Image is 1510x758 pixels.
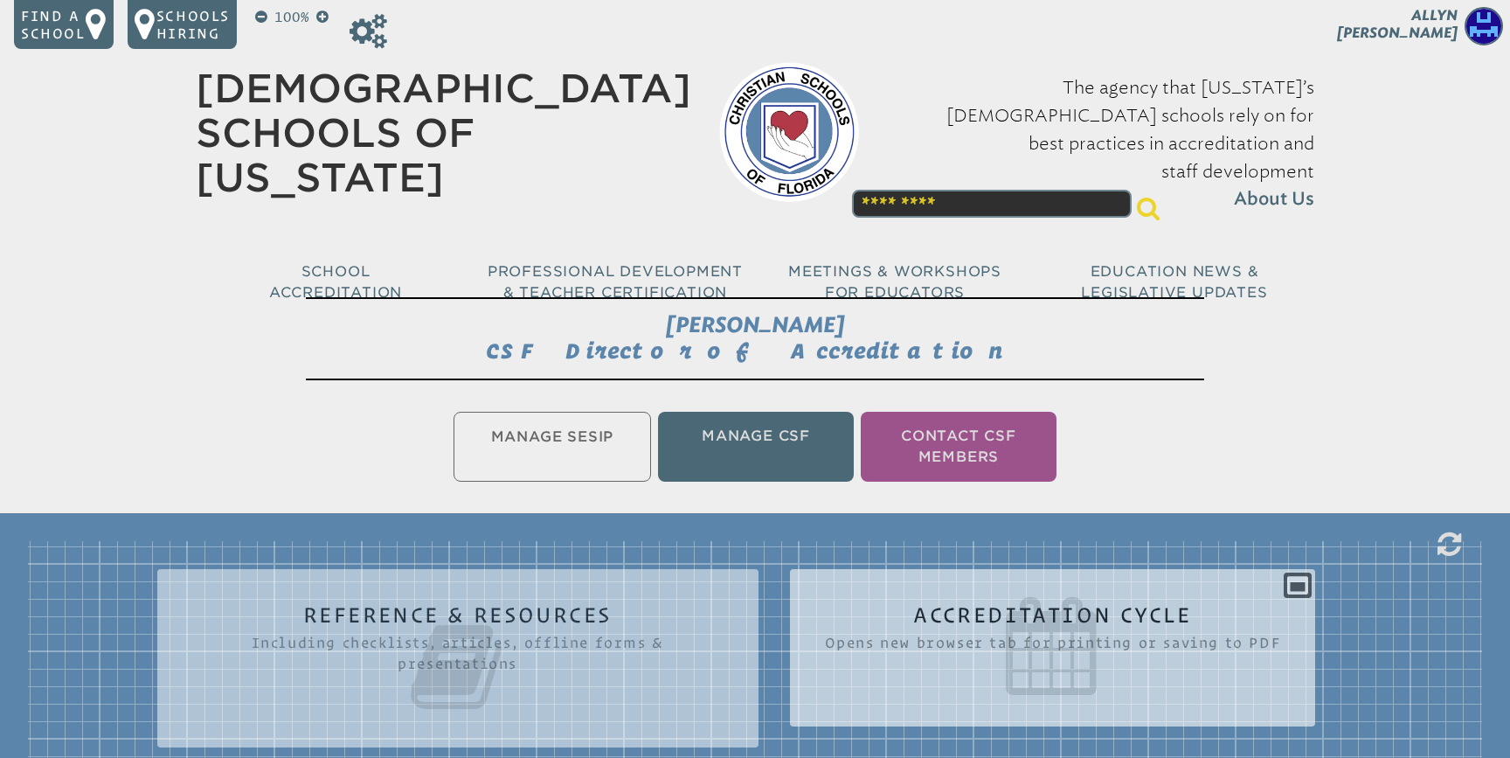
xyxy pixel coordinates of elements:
span: Meetings & Workshops for Educators [788,263,1001,301]
p: Schools Hiring [156,7,230,42]
span: School Accreditation [269,263,402,301]
li: Contact CSF Members [861,412,1056,482]
img: a54426be94052344887f6ad0d596e897 [1465,7,1503,45]
p: Find a school [21,7,86,42]
p: The agency that [US_STATE]’s [DEMOGRAPHIC_DATA] schools rely on for best practices in accreditati... [887,73,1314,213]
span: CSF Director of Accreditation [486,338,1024,363]
span: Professional Development & Teacher Certification [488,263,743,301]
span: About Us [1234,185,1314,213]
span: Education News & Legislative Updates [1081,263,1267,301]
span: Allyn [PERSON_NAME] [1337,7,1458,41]
h2: Reference & Resources [192,604,724,716]
li: Manage CSF [658,412,854,482]
a: [DEMOGRAPHIC_DATA] Schools of [US_STATE] [196,66,691,200]
p: 100% [271,7,313,28]
h2: Accreditation Cycle [825,604,1281,695]
img: csf-logo-web-colors.png [719,62,859,202]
